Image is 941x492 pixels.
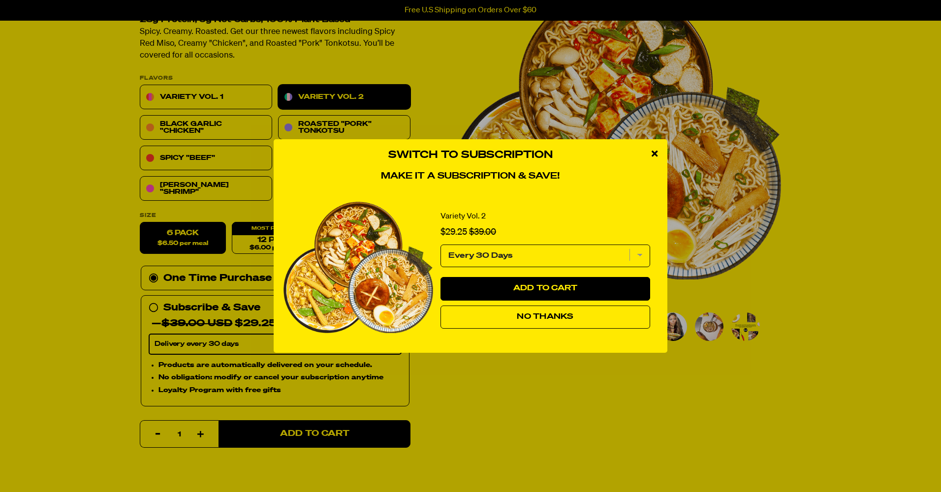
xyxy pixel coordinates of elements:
[283,192,658,343] div: 1 of 1
[283,171,658,182] h4: Make it a subscription & save!
[283,202,433,334] img: View Variety Vol. 2
[440,306,650,329] button: No Thanks
[517,313,573,321] span: No Thanks
[440,277,650,301] button: Add to Cart
[5,447,104,487] iframe: Marketing Popup
[283,149,658,161] h3: Switch to Subscription
[440,228,467,237] span: $29.25
[642,139,667,169] div: close modal
[513,284,578,292] span: Add to Cart
[283,192,658,343] div: Switch to Subscription
[440,212,486,221] a: Variety Vol. 2
[469,228,496,237] span: $39.00
[440,245,650,267] select: subscription frequency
